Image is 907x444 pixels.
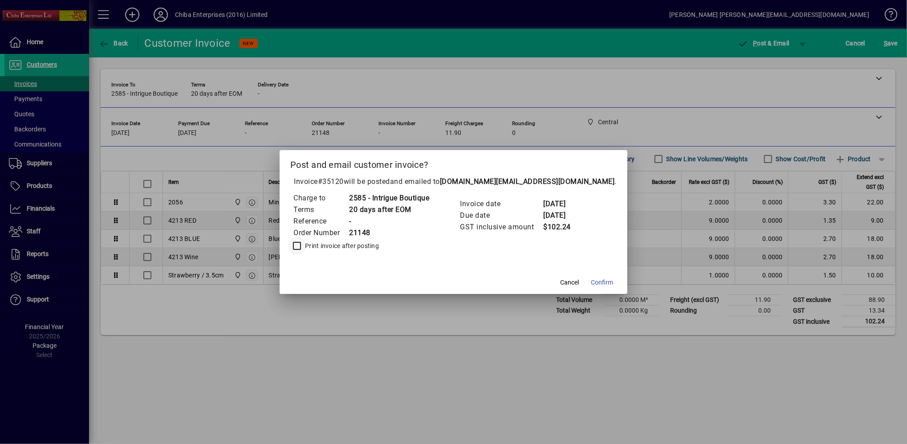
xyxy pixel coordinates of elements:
[460,198,543,210] td: Invoice date
[460,210,543,221] td: Due date
[280,150,627,176] h2: Post and email customer invoice?
[303,241,379,250] label: Print invoice after posting
[293,216,349,227] td: Reference
[543,221,578,233] td: $102.24
[591,278,613,287] span: Confirm
[349,204,429,216] td: 20 days after EOM
[293,192,349,204] td: Charge to
[318,177,344,186] span: #35120
[390,177,615,186] span: and emailed to
[293,204,349,216] td: Terms
[290,176,617,187] p: Invoice will be posted .
[587,274,617,290] button: Confirm
[349,216,429,227] td: -
[560,278,579,287] span: Cancel
[543,198,578,210] td: [DATE]
[555,274,584,290] button: Cancel
[349,227,429,239] td: 21148
[440,177,615,186] b: [DOMAIN_NAME][EMAIL_ADDRESS][DOMAIN_NAME]
[460,221,543,233] td: GST inclusive amount
[543,210,578,221] td: [DATE]
[349,192,429,204] td: 2585 - Intrigue Boutique
[293,227,349,239] td: Order Number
